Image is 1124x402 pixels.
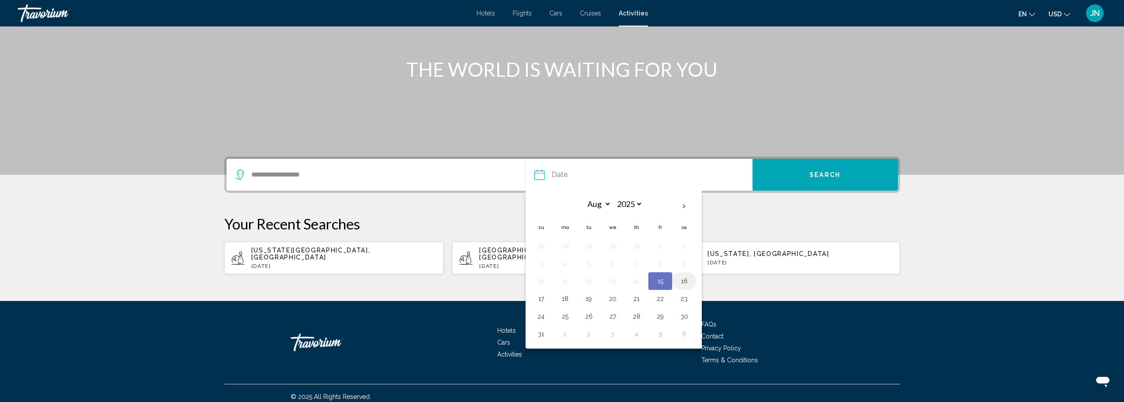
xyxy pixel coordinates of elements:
[534,240,548,252] button: Day 27
[224,215,900,233] p: Your Recent Searches
[606,328,620,340] button: Day 3
[477,10,495,17] a: Hotels
[681,241,900,274] button: [US_STATE], [GEOGRAPHIC_DATA][DATE]
[753,159,898,191] button: Search
[1090,9,1100,18] span: JN
[558,275,572,287] button: Day 11
[534,310,548,323] button: Day 24
[18,4,468,22] a: Travorium
[558,257,572,270] button: Day 4
[1018,11,1027,18] span: en
[810,172,840,179] span: Search
[708,250,829,257] span: [US_STATE], [GEOGRAPHIC_DATA]
[653,328,667,340] button: Day 5
[701,321,716,328] a: FAQs
[558,240,572,252] button: Day 28
[606,275,620,287] button: Day 13
[582,240,596,252] button: Day 29
[701,333,723,340] a: Contact
[629,240,643,252] button: Day 31
[677,275,691,287] button: Day 16
[452,241,672,274] button: [GEOGRAPHIC_DATA], [US_STATE], [GEOGRAPHIC_DATA][DATE]
[558,293,572,305] button: Day 18
[677,240,691,252] button: Day 2
[582,328,596,340] button: Day 2
[629,257,643,270] button: Day 7
[606,240,620,252] button: Day 30
[251,263,437,269] p: [DATE]
[629,275,643,287] button: Day 14
[251,247,371,261] span: [US_STATE][GEOGRAPHIC_DATA], [GEOGRAPHIC_DATA]
[701,357,758,364] a: Terms & Conditions
[653,275,667,287] button: Day 15
[653,257,667,270] button: Day 8
[497,351,522,358] a: Activities
[606,293,620,305] button: Day 20
[1048,11,1062,18] span: USD
[227,159,898,191] div: Search widget
[653,240,667,252] button: Day 1
[534,328,548,340] button: Day 31
[619,10,648,17] a: Activities
[497,327,516,334] a: Hotels
[614,196,643,212] select: Select year
[708,259,893,266] p: [DATE]
[479,247,603,261] span: [GEOGRAPHIC_DATA], [US_STATE], [GEOGRAPHIC_DATA]
[291,393,371,400] span: © 2025 All Rights Reserved.
[582,310,596,323] button: Day 26
[580,10,601,17] a: Cruises
[1018,8,1035,20] button: Change language
[583,196,611,212] select: Select month
[1089,367,1117,395] iframe: Button to launch messaging window
[606,257,620,270] button: Day 6
[653,310,667,323] button: Day 29
[701,345,741,352] a: Privacy Policy
[291,329,379,356] a: Travorium
[582,275,596,287] button: Day 12
[479,263,665,269] p: [DATE]
[653,293,667,305] button: Day 22
[558,328,572,340] button: Day 1
[677,257,691,270] button: Day 9
[582,257,596,270] button: Day 5
[1083,4,1106,23] button: User Menu
[582,293,596,305] button: Day 19
[629,293,643,305] button: Day 21
[534,293,548,305] button: Day 17
[629,310,643,323] button: Day 28
[629,328,643,340] button: Day 4
[558,310,572,323] button: Day 25
[677,310,691,323] button: Day 30
[534,257,548,270] button: Day 3
[672,196,696,217] button: Next month
[534,159,752,191] button: Date
[224,241,444,274] button: [US_STATE][GEOGRAPHIC_DATA], [GEOGRAPHIC_DATA][DATE]
[1048,8,1070,20] button: Change currency
[677,328,691,340] button: Day 6
[677,293,691,305] button: Day 23
[606,310,620,323] button: Day 27
[397,58,728,81] h1: THE WORLD IS WAITING FOR YOU
[513,10,532,17] a: Flights
[534,275,548,287] button: Day 10
[549,10,562,17] a: Cars
[497,339,510,346] a: Cars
